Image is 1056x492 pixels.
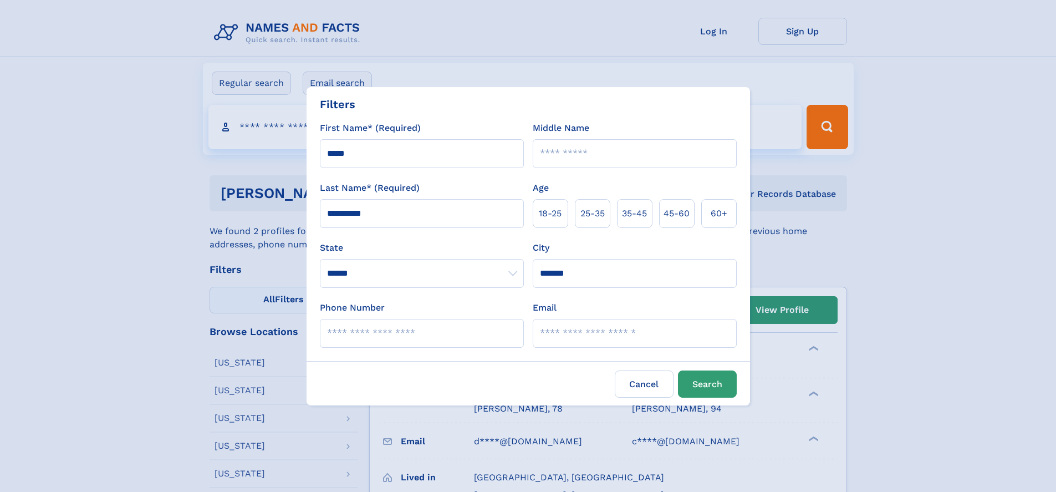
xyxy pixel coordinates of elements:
label: First Name* (Required) [320,121,421,135]
label: City [533,241,549,255]
label: Middle Name [533,121,589,135]
label: Age [533,181,549,195]
label: Phone Number [320,301,385,315]
span: 25‑35 [580,207,605,220]
label: State [320,241,524,255]
span: 60+ [711,207,727,220]
span: 18‑25 [539,207,562,220]
span: 35‑45 [622,207,647,220]
label: Last Name* (Required) [320,181,420,195]
div: Filters [320,96,355,113]
label: Email [533,301,557,315]
span: 45‑60 [664,207,690,220]
label: Cancel [615,371,674,398]
button: Search [678,371,737,398]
